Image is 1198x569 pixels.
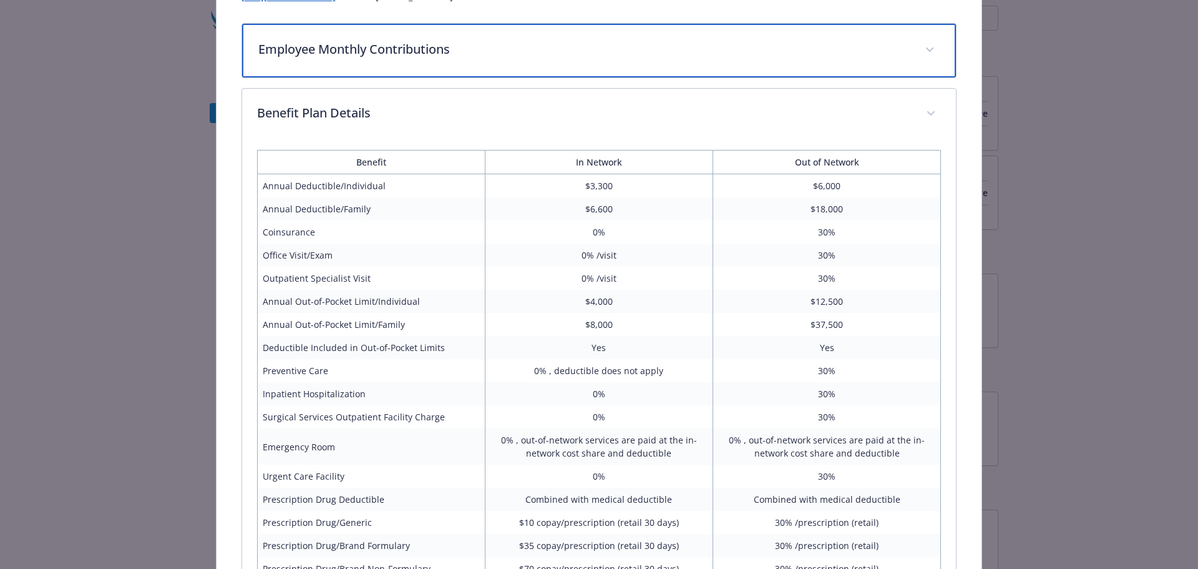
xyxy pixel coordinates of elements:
td: Emergency Room [257,428,485,465]
td: Annual Out-of-Pocket Limit/Individual [257,290,485,313]
td: 0% [485,465,713,488]
td: 30% [713,220,941,244]
div: Employee Monthly Contributions [242,24,957,77]
td: $4,000 [485,290,713,313]
td: $8,000 [485,313,713,336]
td: $6,600 [485,197,713,220]
td: Office Visit/Exam [257,244,485,267]
td: 30% /prescription (retail) [713,511,941,534]
td: Urgent Care Facility [257,465,485,488]
td: 30% [713,267,941,290]
td: Deductible Included in Out-of-Pocket Limits [257,336,485,359]
td: Annual Deductible/Family [257,197,485,220]
td: Outpatient Specialist Visit [257,267,485,290]
td: Coinsurance [257,220,485,244]
td: $12,500 [713,290,941,313]
td: 0% /visit [485,244,713,267]
p: Employee Monthly Contributions [258,40,910,59]
td: Prescription Drug/Brand Formulary [257,534,485,557]
td: 30% [713,244,941,267]
td: Combined with medical deductible [713,488,941,511]
td: Surgical Services Outpatient Facility Charge [257,405,485,428]
td: Yes [485,336,713,359]
td: Annual Deductible/Individual [257,174,485,198]
td: 0% [485,220,713,244]
th: In Network [485,151,713,174]
th: Out of Network [713,151,941,174]
td: 0% [485,405,713,428]
td: 0% /visit [485,267,713,290]
td: $3,300 [485,174,713,198]
td: 0% , deductible does not apply [485,359,713,382]
td: Yes [713,336,941,359]
p: Benefit Plan Details [257,104,912,122]
td: Prescription Drug/Generic [257,511,485,534]
td: 30% [713,405,941,428]
th: Benefit [257,151,485,174]
td: 30% [713,359,941,382]
td: $18,000 [713,197,941,220]
td: $35 copay/prescription (retail 30 days) [485,534,713,557]
td: Inpatient Hospitalization [257,382,485,405]
td: $37,500 [713,313,941,336]
td: 30% /prescription (retail) [713,534,941,557]
td: Preventive Care [257,359,485,382]
td: Combined with medical deductible [485,488,713,511]
td: 30% [713,465,941,488]
div: Benefit Plan Details [242,89,957,140]
td: $6,000 [713,174,941,198]
td: 30% [713,382,941,405]
td: 0% , out-of-network services are paid at the in-network cost share and deductible [485,428,713,465]
td: 0% , out-of-network services are paid at the in-network cost share and deductible [713,428,941,465]
td: Prescription Drug Deductible [257,488,485,511]
td: Annual Out-of-Pocket Limit/Family [257,313,485,336]
td: $10 copay/prescription (retail 30 days) [485,511,713,534]
td: 0% [485,382,713,405]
